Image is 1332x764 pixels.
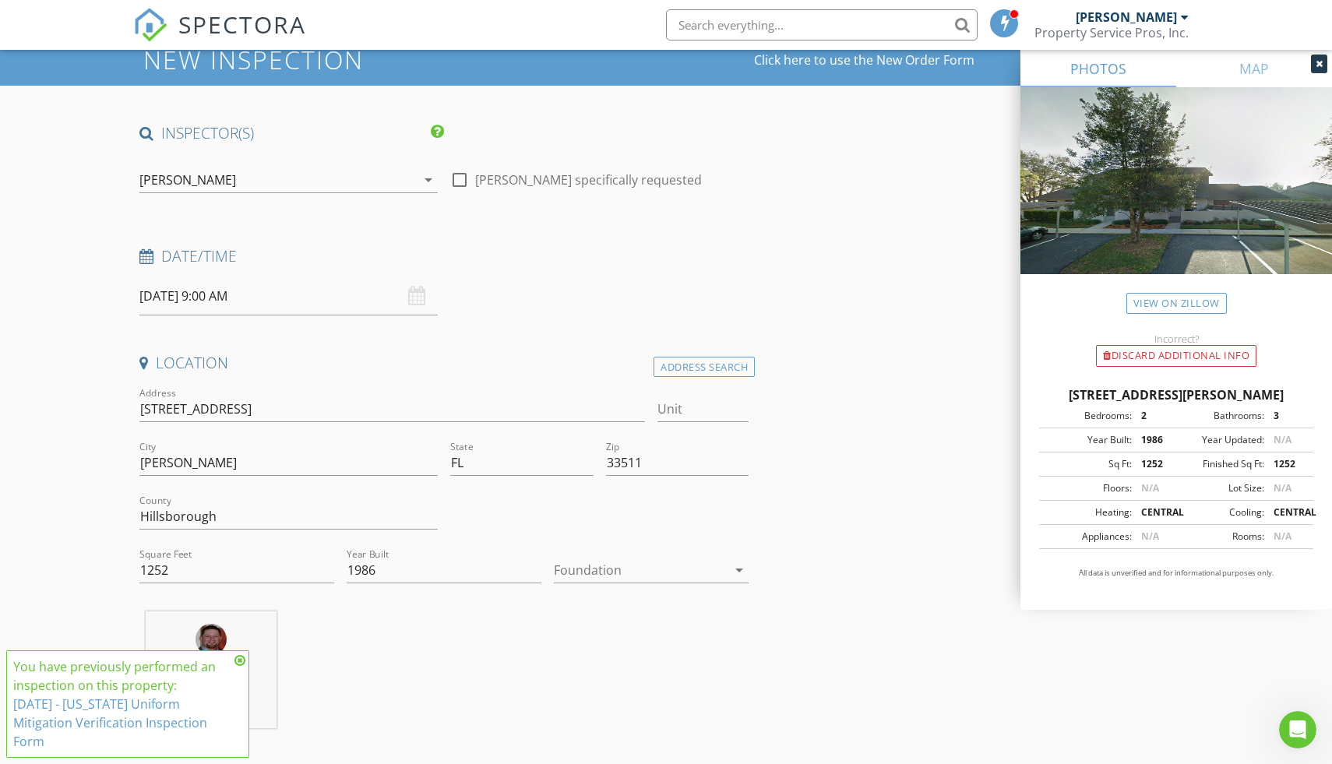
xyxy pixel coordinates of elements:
[1176,530,1264,544] div: Rooms:
[1264,505,1309,519] div: CENTRAL
[730,561,749,579] i: arrow_drop_down
[13,695,207,750] a: [DATE] - [US_STATE] Uniform Mitigation Verification Inspection Form
[666,9,978,40] input: Search everything...
[1020,333,1332,345] div: Incorrect?
[1039,568,1313,579] p: All data is unverified and for informational purposes only.
[1132,457,1176,471] div: 1252
[1279,711,1316,748] iframe: Intercom live chat
[1132,433,1176,447] div: 1986
[475,172,702,188] label: [PERSON_NAME] specifically requested
[1176,50,1332,87] a: MAP
[1044,409,1132,423] div: Bedrooms:
[139,173,236,187] div: [PERSON_NAME]
[1274,530,1291,543] span: N/A
[1274,433,1291,446] span: N/A
[133,8,167,42] img: The Best Home Inspection Software - Spectora
[1176,433,1264,447] div: Year Updated:
[1034,25,1189,40] div: Property Service Pros, Inc.
[1044,505,1132,519] div: Heating:
[1044,457,1132,471] div: Sq Ft:
[196,624,227,655] img: 4f2ad3d92a80402aa5167cf2b3e78884_1_201_a.jpeg
[754,54,974,66] a: Click here to use the New Order Form
[143,46,488,73] h1: New Inspection
[1044,433,1132,447] div: Year Built:
[1176,481,1264,495] div: Lot Size:
[1096,345,1256,367] div: Discard Additional info
[1132,409,1176,423] div: 2
[1044,530,1132,544] div: Appliances:
[1141,530,1159,543] span: N/A
[1020,50,1176,87] a: PHOTOS
[1264,457,1309,471] div: 1252
[1039,386,1313,404] div: [STREET_ADDRESS][PERSON_NAME]
[139,277,438,315] input: Select date
[1176,457,1264,471] div: Finished Sq Ft:
[178,8,306,40] span: SPECTORA
[1044,481,1132,495] div: Floors:
[419,171,438,189] i: arrow_drop_down
[13,657,230,751] div: You have previously performed an inspection on this property:
[139,123,444,143] h4: INSPECTOR(S)
[133,21,306,54] a: SPECTORA
[1126,293,1227,314] a: View on Zillow
[1264,409,1309,423] div: 3
[139,246,749,266] h4: Date/Time
[139,353,749,373] h4: Location
[1176,409,1264,423] div: Bathrooms:
[1141,481,1159,495] span: N/A
[1274,481,1291,495] span: N/A
[654,357,755,378] div: Address Search
[1176,505,1264,519] div: Cooling:
[1132,505,1176,519] div: CENTRAL
[1076,9,1177,25] div: [PERSON_NAME]
[1020,87,1332,312] img: streetview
